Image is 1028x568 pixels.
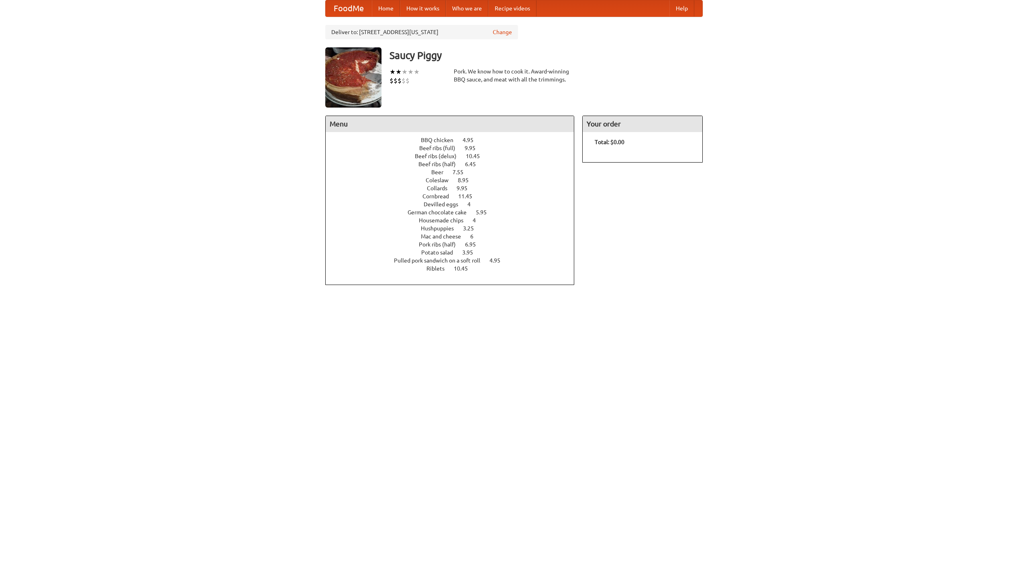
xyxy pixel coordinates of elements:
span: 4.95 [490,257,508,264]
span: Cornbread [422,193,457,200]
span: Coleslaw [426,177,457,183]
a: Hushpuppies 3.25 [421,225,489,232]
h4: Menu [326,116,574,132]
span: 9.95 [457,185,475,191]
span: Mac and cheese [421,233,469,240]
span: Riblets [426,265,453,272]
span: Collards [427,185,455,191]
a: Beef ribs (full) 9.95 [419,145,490,151]
a: Riblets 10.45 [426,265,483,272]
li: $ [398,76,402,85]
span: Pulled pork sandwich on a soft roll [394,257,488,264]
span: Beef ribs (half) [418,161,464,167]
span: 8.95 [458,177,477,183]
a: German chocolate cake 5.95 [408,209,502,216]
a: Potato salad 3.95 [421,249,488,256]
span: 7.55 [453,169,471,175]
li: ★ [408,67,414,76]
a: Devilled eggs 4 [424,201,485,208]
span: 3.25 [463,225,482,232]
span: 6 [470,233,481,240]
span: 10.45 [466,153,488,159]
span: German chocolate cake [408,209,475,216]
span: Devilled eggs [424,201,466,208]
b: Total: $0.00 [595,139,624,145]
a: Coleslaw 8.95 [426,177,483,183]
a: Collards 9.95 [427,185,482,191]
a: How it works [400,0,446,16]
span: 5.95 [476,209,495,216]
li: ★ [390,67,396,76]
a: Beef ribs (delux) 10.45 [415,153,495,159]
div: Pork. We know how to cook it. Award-winning BBQ sauce, and meat with all the trimmings. [454,67,574,83]
span: Housemade chips [419,217,471,224]
h4: Your order [583,116,702,132]
a: Pork ribs (half) 6.95 [419,241,491,248]
li: $ [406,76,410,85]
span: 4.95 [463,137,481,143]
span: 11.45 [458,193,480,200]
span: Beef ribs (full) [419,145,463,151]
span: 4 [467,201,479,208]
a: Mac and cheese 6 [421,233,488,240]
span: Beef ribs (delux) [415,153,465,159]
a: Change [493,28,512,36]
span: 4 [473,217,484,224]
span: 3.95 [462,249,481,256]
li: $ [394,76,398,85]
span: 9.95 [465,145,483,151]
span: 6.95 [465,241,484,248]
li: ★ [402,67,408,76]
span: 10.45 [454,265,476,272]
span: BBQ chicken [421,137,461,143]
a: Recipe videos [488,0,536,16]
a: Housemade chips 4 [419,217,491,224]
a: BBQ chicken 4.95 [421,137,488,143]
a: Pulled pork sandwich on a soft roll 4.95 [394,257,515,264]
li: ★ [414,67,420,76]
h3: Saucy Piggy [390,47,703,63]
a: Help [669,0,694,16]
span: Pork ribs (half) [419,241,464,248]
li: ★ [396,67,402,76]
a: Beer 7.55 [431,169,478,175]
a: Who we are [446,0,488,16]
a: Beef ribs (half) 6.45 [418,161,491,167]
span: Potato salad [421,249,461,256]
li: $ [390,76,394,85]
span: Hushpuppies [421,225,462,232]
li: $ [402,76,406,85]
div: Deliver to: [STREET_ADDRESS][US_STATE] [325,25,518,39]
a: FoodMe [326,0,372,16]
span: 6.45 [465,161,484,167]
a: Home [372,0,400,16]
span: Beer [431,169,451,175]
a: Cornbread 11.45 [422,193,487,200]
img: angular.jpg [325,47,381,108]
